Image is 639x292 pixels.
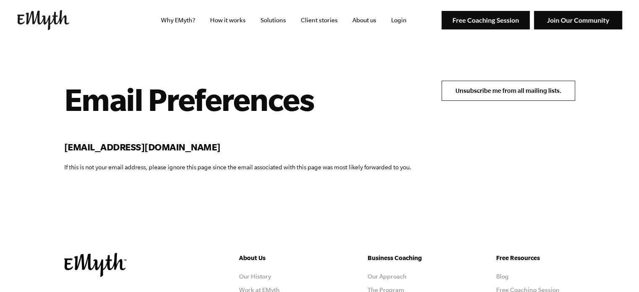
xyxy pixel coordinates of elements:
[368,273,407,280] a: Our Approach
[496,253,575,263] h5: Free Resources
[368,253,447,263] h5: Business Coaching
[64,162,411,172] p: If this is not your email address, please ignore this page since the email associated with this p...
[496,273,509,280] a: Blog
[442,81,575,101] input: Unsubscribe me from all mailing lists.
[17,10,69,30] img: EMyth
[534,11,622,30] img: Join Our Community
[442,11,530,30] img: Free Coaching Session
[64,81,411,118] h1: Email Preferences
[239,273,271,280] a: Our History
[239,253,318,263] h5: About Us
[64,253,126,277] img: EMyth
[64,140,411,154] h2: [EMAIL_ADDRESS][DOMAIN_NAME]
